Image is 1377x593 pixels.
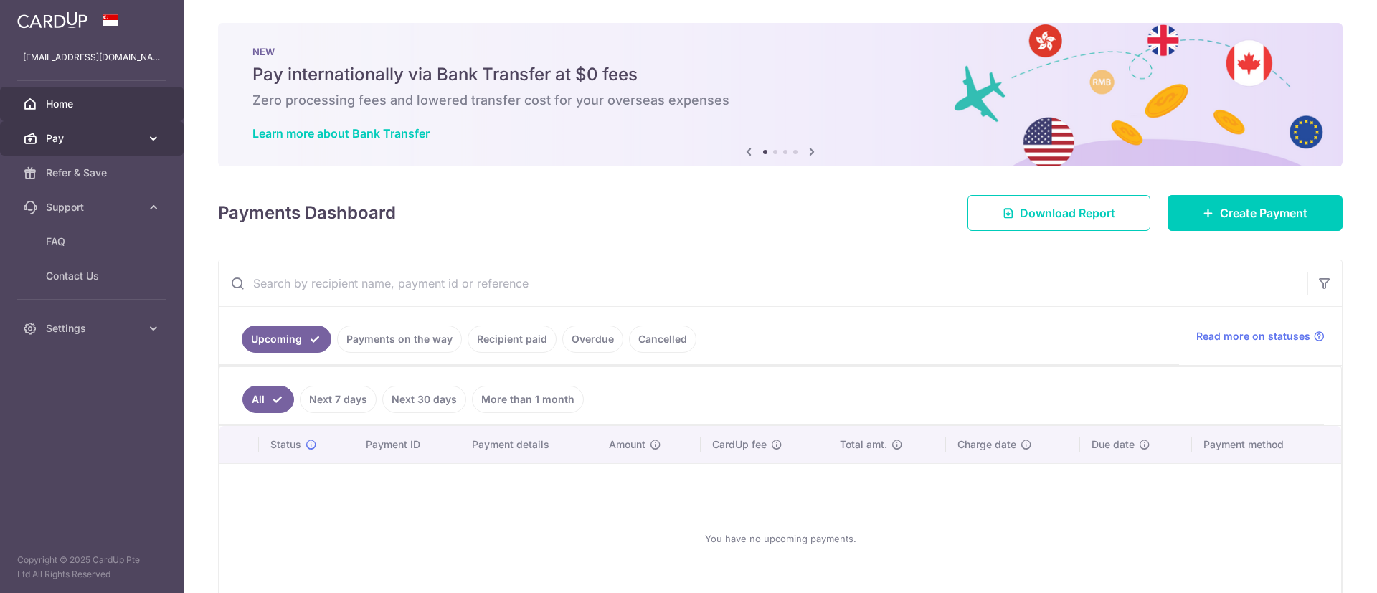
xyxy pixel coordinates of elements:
a: All [242,386,294,413]
p: NEW [252,46,1308,57]
span: Pay [46,131,141,146]
h4: Payments Dashboard [218,200,396,226]
a: Payments on the way [337,326,462,353]
a: Cancelled [629,326,696,353]
img: Bank transfer banner [218,23,1343,166]
img: CardUp [17,11,87,29]
a: Recipient paid [468,326,557,353]
span: Status [270,437,301,452]
span: CardUp fee [712,437,767,452]
a: Read more on statuses [1196,329,1325,343]
th: Payment ID [354,426,460,463]
span: Charge date [957,437,1016,452]
a: Next 30 days [382,386,466,413]
h6: Zero processing fees and lowered transfer cost for your overseas expenses [252,92,1308,109]
h5: Pay internationally via Bank Transfer at $0 fees [252,63,1308,86]
a: Create Payment [1168,195,1343,231]
span: Support [46,200,141,214]
input: Search by recipient name, payment id or reference [219,260,1307,306]
span: Contact Us [46,269,141,283]
span: Due date [1092,437,1135,452]
a: Next 7 days [300,386,377,413]
span: Total amt. [840,437,887,452]
a: Learn more about Bank Transfer [252,126,430,141]
span: Download Report [1020,204,1115,222]
a: Upcoming [242,326,331,353]
span: Amount [609,437,645,452]
th: Payment method [1192,426,1341,463]
span: Refer & Save [46,166,141,180]
span: FAQ [46,234,141,249]
a: Overdue [562,326,623,353]
a: Download Report [967,195,1150,231]
span: Read more on statuses [1196,329,1310,343]
span: Home [46,97,141,111]
span: Settings [46,321,141,336]
th: Payment details [460,426,598,463]
a: More than 1 month [472,386,584,413]
span: Create Payment [1220,204,1307,222]
p: [EMAIL_ADDRESS][DOMAIN_NAME] [23,50,161,65]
